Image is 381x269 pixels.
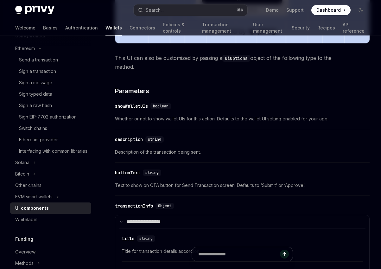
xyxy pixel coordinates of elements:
[198,247,280,261] input: Ask a question...
[15,193,53,201] div: EVM smart wallets
[148,137,161,142] span: string
[15,259,34,267] div: Methods
[15,216,37,223] div: Whitelabel
[19,113,77,121] div: Sign EIP-7702 authorization
[10,145,91,157] a: Interfacing with common libraries
[316,7,341,13] span: Dashboard
[15,159,29,166] div: Solana
[10,54,91,66] a: Send a transaction
[237,8,244,13] span: ⌘ K
[10,157,91,168] button: Solana
[10,88,91,100] a: Sign typed data
[10,202,91,214] a: UI components
[15,45,35,52] div: Ethereum
[356,5,366,15] button: Toggle dark mode
[202,20,246,35] a: Transaction management
[317,20,335,35] a: Recipes
[130,20,155,35] a: Connectors
[153,104,168,109] span: boolean
[10,134,91,145] a: Ethereum provider
[65,20,98,35] a: Authentication
[10,246,91,258] a: Overview
[10,123,91,134] a: Switch chains
[15,170,29,178] div: Bitcoin
[158,203,171,208] span: Object
[19,79,52,86] div: Sign a message
[10,111,91,123] a: Sign EIP-7702 authorization
[115,115,370,123] span: Whether or not to show wallet UIs for this action. Defaults to the wallet UI setting enabled for ...
[222,55,250,62] code: uiOptions
[10,168,91,180] button: Bitcoin
[15,248,35,256] div: Overview
[115,86,149,95] span: Parameters
[115,54,370,71] span: This UI can also be customized by passing a object of the following type to the method.
[10,100,91,111] a: Sign a raw hash
[15,20,35,35] a: Welcome
[10,66,91,77] a: Sign a transaction
[292,20,310,35] a: Security
[10,214,91,225] a: Whitelabel
[43,20,58,35] a: Basics
[10,43,91,54] button: Ethereum
[15,6,54,15] img: dark logo
[253,20,284,35] a: User management
[122,235,134,242] div: title
[115,203,153,209] div: transactionInfo
[280,250,289,259] button: Send message
[19,102,52,109] div: Sign a raw hash
[19,125,47,132] div: Switch chains
[139,236,153,241] span: string
[10,258,91,269] button: Methods
[134,4,247,16] button: Search...⌘K
[146,6,163,14] div: Search...
[115,148,370,156] span: Description of the transaction being sent.
[10,180,91,191] a: Other chains
[115,136,143,143] div: description
[19,136,58,144] div: Ethereum provider
[15,235,33,243] h5: Funding
[115,103,148,109] div: showWalletUIs
[15,182,41,189] div: Other chains
[15,204,49,212] div: UI components
[19,56,58,64] div: Send a transaction
[10,77,91,88] a: Sign a message
[286,7,304,13] a: Support
[19,90,52,98] div: Sign typed data
[311,5,351,15] a: Dashboard
[19,67,56,75] div: Sign a transaction
[343,20,366,35] a: API reference
[115,182,370,189] span: Text to show on CTA button for Send Transaction screen. Defaults to ‘Submit’ or ‘Approve’.
[115,170,140,176] div: buttonText
[105,20,122,35] a: Wallets
[163,20,194,35] a: Policies & controls
[266,7,279,13] a: Demo
[145,170,159,175] span: string
[10,191,91,202] button: EVM smart wallets
[19,147,87,155] div: Interfacing with common libraries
